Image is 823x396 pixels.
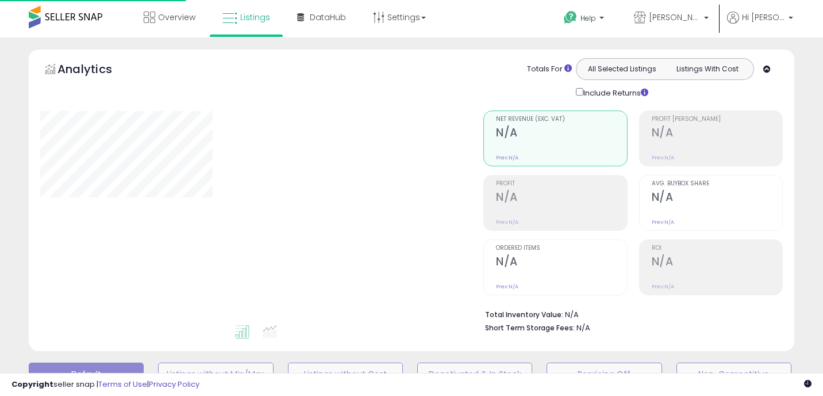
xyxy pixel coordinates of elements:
small: Prev: N/A [496,154,518,161]
h2: N/A [496,126,626,142]
h2: N/A [652,126,782,142]
span: Help [580,13,596,23]
span: DataHub [310,12,346,23]
b: Total Inventory Value: [485,310,563,319]
small: Prev: N/A [652,219,674,226]
span: Overview [158,12,195,23]
span: Net Revenue (Exc. VAT) [496,116,626,123]
small: Prev: N/A [496,283,518,290]
a: Privacy Policy [149,379,199,390]
span: ROI [652,245,782,252]
button: Deactivated & In Stock [417,363,532,386]
button: Listings without Min/Max [158,363,273,386]
small: Prev: N/A [652,283,674,290]
h2: N/A [496,191,626,206]
b: Short Term Storage Fees: [485,323,575,333]
span: Profit [496,181,626,187]
a: Help [555,2,616,37]
a: Terms of Use [98,379,147,390]
button: Listings With Cost [664,62,750,77]
i: Get Help [563,10,578,25]
button: Listings without Cost [288,363,403,386]
span: N/A [576,322,590,333]
div: Totals For [527,64,572,75]
h2: N/A [496,255,626,271]
a: Hi [PERSON_NAME] [727,12,793,37]
h2: N/A [652,255,782,271]
strong: Copyright [11,379,53,390]
span: Listings [240,12,270,23]
h2: N/A [652,191,782,206]
span: Ordered Items [496,245,626,252]
h5: Analytics [57,61,134,80]
span: Avg. Buybox Share [652,181,782,187]
li: N/A [485,307,774,321]
div: seller snap | | [11,379,199,390]
small: Prev: N/A [652,154,674,161]
span: Hi [PERSON_NAME] [742,12,785,23]
small: Prev: N/A [496,219,518,226]
button: Default [29,363,144,386]
span: Profit [PERSON_NAME] [652,116,782,123]
button: Non-Competitive [676,363,791,386]
button: All Selected Listings [579,62,665,77]
div: Include Returns [567,86,662,99]
button: Repricing Off [547,363,662,386]
span: [PERSON_NAME] [649,12,701,23]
